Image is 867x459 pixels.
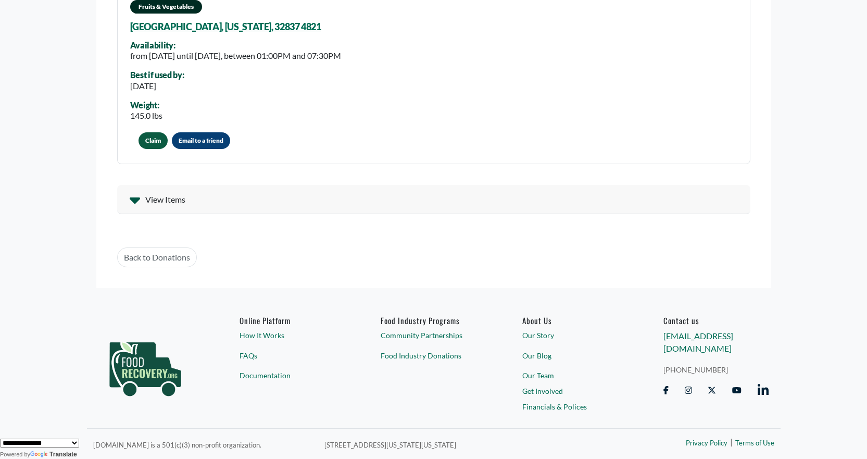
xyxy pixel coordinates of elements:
[663,331,733,353] a: [EMAIL_ADDRESS][DOMAIN_NAME]
[117,247,197,267] a: Back to Donations
[522,330,627,341] a: Our Story
[663,364,769,375] a: [PHONE_NUMBER]
[130,49,341,62] div: from [DATE] until [DATE], between 01:00PM and 07:30PM
[730,436,733,448] span: |
[240,316,345,325] h6: Online Platform
[130,109,162,122] div: 145.0 lbs
[30,451,77,458] a: Translate
[130,21,321,32] a: [GEOGRAPHIC_DATA], [US_STATE], 32837 4821
[381,350,486,361] a: Food Industry Donations
[522,370,627,381] a: Our Team
[130,70,184,80] div: Best if used by:
[130,80,184,92] div: [DATE]
[381,316,486,325] h6: Food Industry Programs
[98,316,192,415] img: food_recovery_green_logo-76242d7a27de7ed26b67be613a865d9c9037ba317089b267e0515145e5e51427.png
[145,193,185,206] span: View Items
[30,451,49,458] img: Google Translate
[130,101,162,110] div: Weight:
[663,316,769,325] h6: Contact us
[522,386,627,396] a: Get Involved
[139,132,168,149] button: Claim
[240,370,345,381] a: Documentation
[240,330,345,341] a: How It Works
[381,330,486,341] a: Community Partnerships
[522,401,627,412] a: Financials & Polices
[240,350,345,361] a: FAQs
[522,316,627,325] a: About Us
[172,132,230,149] button: Email to a friend
[130,41,341,50] div: Availability:
[522,350,627,361] a: Our Blog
